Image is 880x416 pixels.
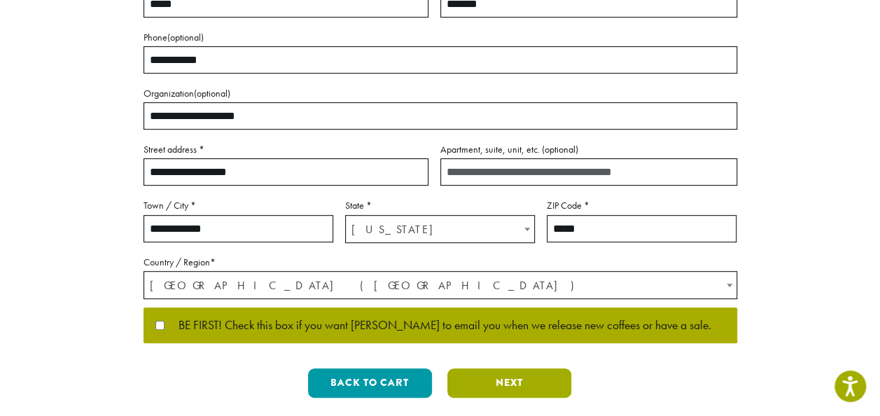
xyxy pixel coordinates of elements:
span: State [345,215,535,243]
button: Next [447,368,571,398]
span: United States (US) [144,272,736,299]
label: ZIP Code [547,197,736,214]
label: Town / City [144,197,333,214]
span: Country / Region [144,271,737,299]
span: (optional) [167,31,204,43]
label: Street address [144,141,428,158]
label: Apartment, suite, unit, etc. [440,141,737,158]
span: Washington [346,216,534,243]
button: Back to cart [308,368,432,398]
label: State [345,197,535,214]
label: Organization [144,85,737,102]
span: (optional) [194,87,230,99]
span: (optional) [542,143,578,155]
span: BE FIRST! Check this box if you want [PERSON_NAME] to email you when we release new coffees or ha... [165,319,711,332]
input: BE FIRST! Check this box if you want [PERSON_NAME] to email you when we release new coffees or ha... [155,321,165,330]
